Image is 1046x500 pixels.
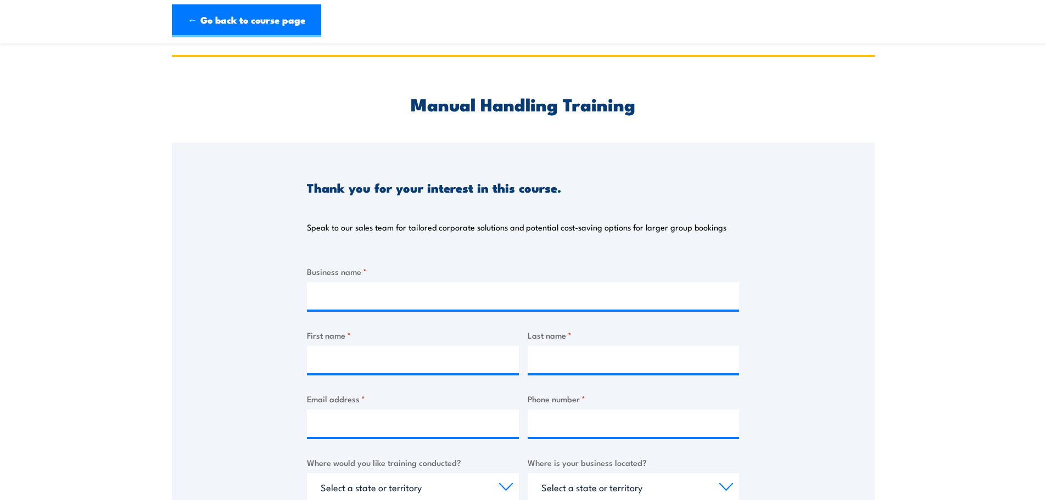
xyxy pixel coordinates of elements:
h3: Thank you for your interest in this course. [307,181,561,194]
label: Last name [528,329,740,341]
label: Phone number [528,392,740,405]
label: Where would you like training conducted? [307,456,519,469]
a: ← Go back to course page [172,4,321,37]
label: Where is your business located? [528,456,740,469]
label: Business name [307,265,739,278]
p: Speak to our sales team for tailored corporate solutions and potential cost-saving options for la... [307,222,726,233]
label: First name [307,329,519,341]
label: Email address [307,392,519,405]
h2: Manual Handling Training [307,96,739,111]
